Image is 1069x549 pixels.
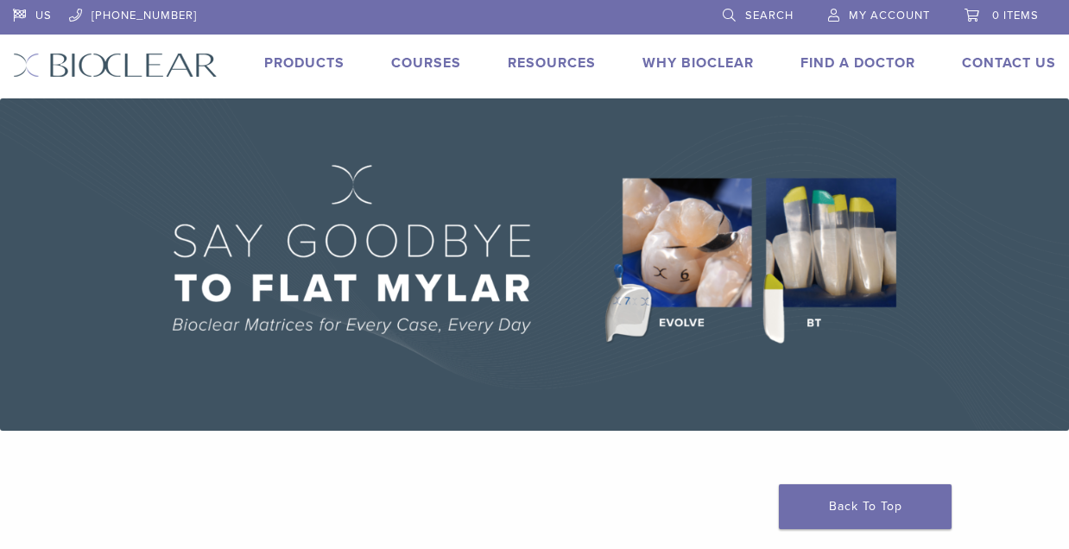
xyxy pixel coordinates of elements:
[800,54,915,72] a: Find A Doctor
[779,484,952,529] a: Back To Top
[849,9,930,22] span: My Account
[642,54,754,72] a: Why Bioclear
[962,54,1056,72] a: Contact Us
[264,54,345,72] a: Products
[391,54,461,72] a: Courses
[508,54,596,72] a: Resources
[992,9,1039,22] span: 0 items
[13,53,218,78] img: Bioclear
[745,9,794,22] span: Search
